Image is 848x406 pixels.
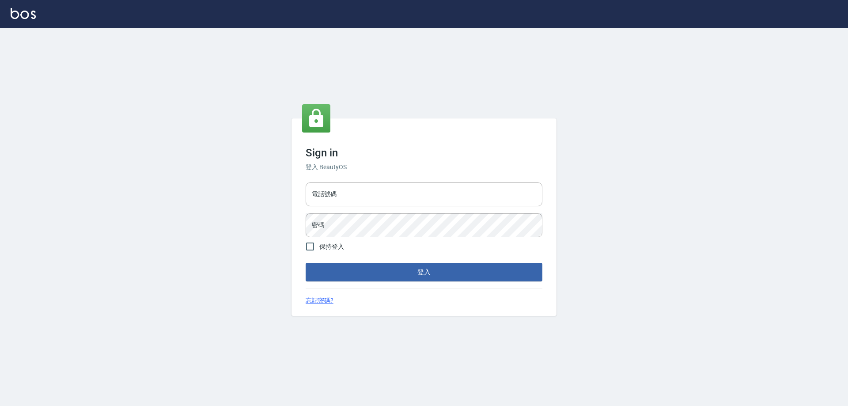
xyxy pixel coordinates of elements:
h6: 登入 BeautyOS [306,163,542,172]
img: Logo [11,8,36,19]
a: 忘記密碼? [306,296,333,305]
h3: Sign in [306,147,542,159]
button: 登入 [306,263,542,281]
span: 保持登入 [319,242,344,251]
